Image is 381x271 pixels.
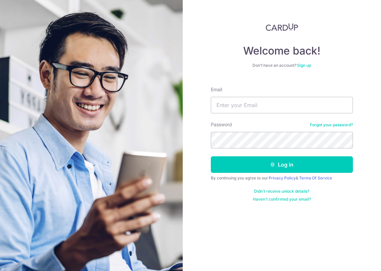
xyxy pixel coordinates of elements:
[253,197,311,202] a: Haven't confirmed your email?
[211,86,222,93] label: Email
[299,175,332,180] a: Terms Of Service
[211,63,353,68] div: Don’t have an account?
[211,175,353,181] div: By continuing you agree to our &
[297,63,311,68] a: Sign up
[269,175,296,180] a: Privacy Policy
[211,97,353,113] input: Enter your Email
[254,189,309,194] a: Didn't receive unlock details?
[211,156,353,173] button: Log in
[266,23,298,31] img: CardUp Logo
[211,44,353,58] h4: Welcome back!
[310,122,353,128] a: Forgot your password?
[211,121,232,128] label: Password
